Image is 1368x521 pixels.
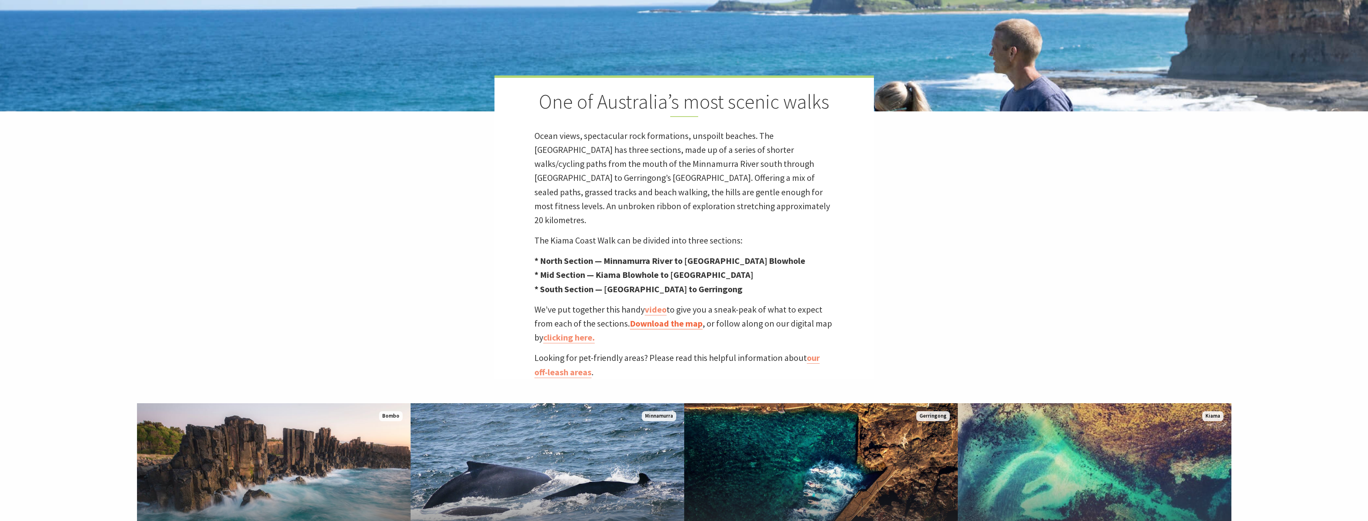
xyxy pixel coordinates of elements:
a: our off-leash areas [534,352,820,378]
a: video [645,304,667,315]
p: We’ve put together this handy to give you a sneak-peak of what to expect from each of the section... [534,303,834,345]
a: clicking here. [543,332,595,343]
strong: * North Section — Minnamurra River to [GEOGRAPHIC_DATA] Blowhole [534,255,805,266]
span: Bombo [379,411,403,421]
span: Minnamurra [642,411,676,421]
h2: One of Australia’s most scenic walks [534,90,834,117]
p: Looking for pet-friendly areas? Please read this helpful information about . [534,351,834,379]
p: The Kiama Coast Walk can be divided into three sections: [534,234,834,248]
span: Kiama [1202,411,1223,421]
p: Ocean views, spectacular rock formations, unspoilt beaches. The [GEOGRAPHIC_DATA] has three secti... [534,129,834,227]
strong: * South Section — [GEOGRAPHIC_DATA] to Gerringong [534,283,743,295]
span: Gerringong [916,411,950,421]
a: Download the map [630,318,703,329]
strong: * Mid Section — Kiama Blowhole to [GEOGRAPHIC_DATA] [534,269,753,280]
